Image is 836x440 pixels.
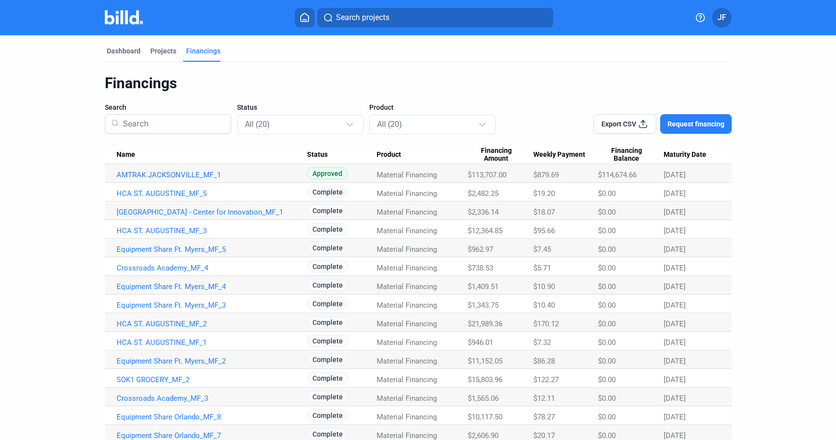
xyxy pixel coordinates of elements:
[533,301,555,310] span: $10.40
[664,301,686,310] span: [DATE]
[468,375,502,384] span: $15,803.96
[117,375,307,384] a: SOK1 GROCERY_MF_2
[307,186,348,198] span: Complete
[117,150,135,159] span: Name
[664,413,686,421] span: [DATE]
[119,111,224,137] input: Search
[533,150,598,159] div: Weekly Payment
[307,335,348,347] span: Complete
[117,431,307,440] a: Equipment Share Orlando_MF_7
[377,375,437,384] span: Material Financing
[107,46,141,56] div: Dashboard
[468,282,499,291] span: $1,409.51
[377,226,437,235] span: Material Financing
[117,264,307,272] a: Crossroads Academy_MF_4
[598,431,616,440] span: $0.00
[369,102,394,112] span: Product
[377,301,437,310] span: Material Financing
[377,189,437,198] span: Material Financing
[307,167,348,179] span: Approved
[117,319,307,328] a: HCA ST. AUGUSTINE_MF_2
[664,264,686,272] span: [DATE]
[598,208,616,217] span: $0.00
[664,150,706,159] span: Maturity Date
[598,301,616,310] span: $0.00
[598,357,616,366] span: $0.00
[664,226,686,235] span: [DATE]
[533,413,555,421] span: $78.27
[468,147,525,163] span: Financing Amount
[117,171,307,179] a: AMTRAK JACKSONVILLE_MF_1
[533,394,555,403] span: $12.11
[533,171,559,179] span: $879.69
[533,431,555,440] span: $20.17
[377,208,437,217] span: Material Financing
[533,282,555,291] span: $10.90
[307,372,348,384] span: Complete
[307,316,348,328] span: Complete
[598,147,664,163] div: Financing Balance
[660,114,732,134] button: Request financing
[307,260,348,272] span: Complete
[594,114,656,134] button: Export CSV
[117,357,307,366] a: Equipment Share Ft. Myers_MF_2
[105,10,143,24] img: Billd Company Logo
[105,74,732,93] div: Financings
[664,245,686,254] span: [DATE]
[598,375,616,384] span: $0.00
[117,189,307,198] a: HCA ST. AUGUSTINE_MF_5
[598,394,616,403] span: $0.00
[468,245,493,254] span: $962.97
[664,338,686,347] span: [DATE]
[533,189,555,198] span: $19.20
[533,226,555,235] span: $95.66
[377,357,437,366] span: Material Financing
[664,357,686,366] span: [DATE]
[468,357,502,366] span: $11,152.05
[533,357,555,366] span: $86.28
[377,338,437,347] span: Material Financing
[664,150,719,159] div: Maturity Date
[117,150,307,159] div: Name
[664,375,686,384] span: [DATE]
[117,226,307,235] a: HCA ST. AUGUSTINE_MF_3
[307,279,348,291] span: Complete
[468,338,493,347] span: $946.01
[468,208,499,217] span: $2,336.14
[598,226,616,235] span: $0.00
[307,150,328,159] span: Status
[598,282,616,291] span: $0.00
[664,319,686,328] span: [DATE]
[117,338,307,347] a: HCA ST. AUGUSTINE_MF_1
[668,119,724,129] span: Request financing
[664,189,686,198] span: [DATE]
[317,8,553,27] button: Search projects
[468,226,502,235] span: $12,364.85
[377,245,437,254] span: Material Financing
[717,12,726,24] span: JF
[307,353,348,366] span: Complete
[533,338,551,347] span: $7.32
[117,394,307,403] a: Crossroads Academy_MF_3
[377,264,437,272] span: Material Financing
[307,391,348,403] span: Complete
[105,102,126,112] span: Search
[468,171,506,179] span: $113,707.00
[598,319,616,328] span: $0.00
[468,413,502,421] span: $10,117.50
[598,189,616,198] span: $0.00
[117,301,307,310] a: Equipment Share Ft. Myers_MF_3
[377,150,401,159] span: Product
[377,171,437,179] span: Material Financing
[598,413,616,421] span: $0.00
[468,147,533,163] div: Financing Amount
[307,242,348,254] span: Complete
[336,12,389,24] span: Search projects
[664,208,686,217] span: [DATE]
[468,319,502,328] span: $21,989.36
[117,245,307,254] a: Equipment Share Ft. Myers_MF_5
[598,171,637,179] span: $114,674.66
[598,338,616,347] span: $0.00
[245,120,270,129] mat-select-trigger: All (20)
[533,208,555,217] span: $18.07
